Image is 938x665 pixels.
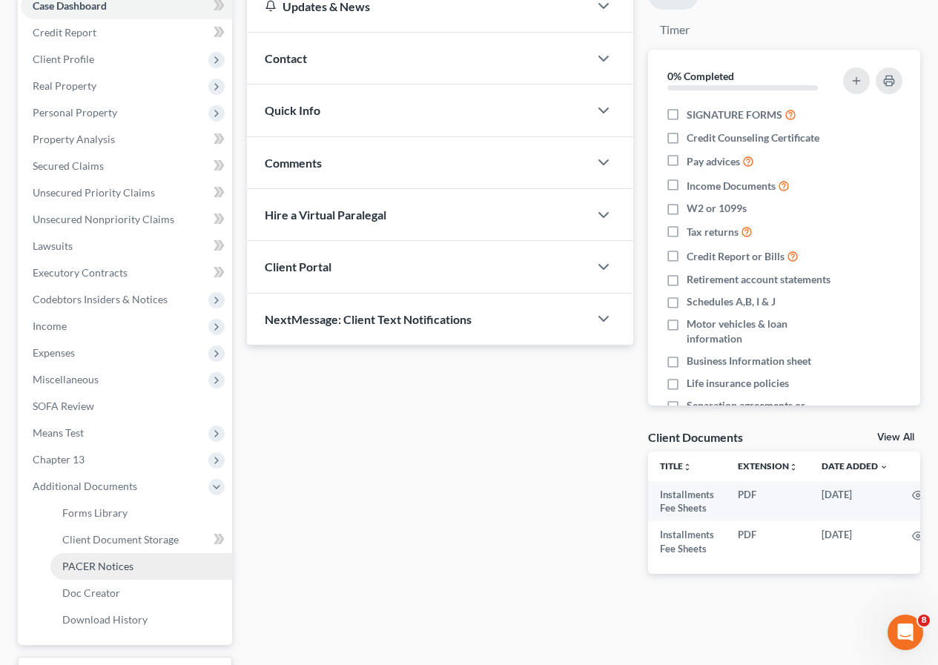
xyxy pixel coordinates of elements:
span: Pay advices [687,154,740,169]
span: Quick Info [265,103,320,117]
div: Client Documents [648,429,743,445]
span: Chapter 13 [33,453,85,466]
span: Separation agreements or decrees of divorces [687,398,839,428]
a: Doc Creator [50,580,232,606]
span: Business Information sheet [687,354,811,368]
span: Miscellaneous [33,373,99,386]
span: Schedules A,B, I & J [687,294,776,309]
td: [DATE] [810,521,900,562]
span: Real Property [33,79,96,92]
span: Forms Library [62,506,128,519]
span: Expenses [33,346,75,359]
span: Doc Creator [62,586,120,599]
td: Installments Fee Sheets [648,521,726,562]
span: Secured Claims [33,159,104,172]
span: Means Test [33,426,84,439]
span: Unsecured Priority Claims [33,186,155,199]
td: PDF [726,481,810,522]
span: Credit Report [33,26,96,39]
span: Comments [265,156,322,170]
span: Lawsuits [33,239,73,252]
a: Download History [50,606,232,633]
span: Personal Property [33,106,117,119]
span: Property Analysis [33,133,115,145]
iframe: Intercom live chat [888,615,923,650]
td: Installments Fee Sheets [648,481,726,522]
span: Life insurance policies [687,376,789,391]
span: SOFA Review [33,400,94,412]
a: PACER Notices [50,553,232,580]
a: Forms Library [50,500,232,526]
a: SOFA Review [21,393,232,420]
span: Unsecured Nonpriority Claims [33,213,174,225]
strong: 0% Completed [667,70,734,82]
i: unfold_more [683,463,692,472]
a: Unsecured Priority Claims [21,179,232,206]
span: PACER Notices [62,560,133,572]
i: expand_more [879,463,888,472]
td: [DATE] [810,481,900,522]
span: Hire a Virtual Paralegal [265,208,386,222]
span: Motor vehicles & loan information [687,317,839,346]
span: SIGNATURE FORMS [687,107,782,122]
span: Download History [62,613,148,626]
span: Client Profile [33,53,94,65]
i: unfold_more [789,463,798,472]
span: Income Documents [687,179,776,193]
span: Client Portal [265,259,331,274]
span: Executory Contracts [33,266,128,279]
a: Client Document Storage [50,526,232,553]
a: Property Analysis [21,126,232,153]
a: Unsecured Nonpriority Claims [21,206,232,233]
span: Client Document Storage [62,533,179,546]
span: Codebtors Insiders & Notices [33,293,168,305]
a: Executory Contracts [21,259,232,286]
span: Income [33,320,67,332]
a: View All [877,432,914,443]
span: Credit Report or Bills [687,249,785,264]
td: PDF [726,521,810,562]
a: Titleunfold_more [660,460,692,472]
span: Credit Counseling Certificate [687,130,819,145]
span: Retirement account statements [687,272,830,287]
span: 8 [918,615,930,626]
a: Extensionunfold_more [738,460,798,472]
span: W2 or 1099s [687,201,747,216]
a: Credit Report [21,19,232,46]
a: Secured Claims [21,153,232,179]
span: Contact [265,51,307,65]
a: Lawsuits [21,233,232,259]
span: Tax returns [687,225,739,239]
a: Timer [648,16,701,44]
span: NextMessage: Client Text Notifications [265,312,472,326]
span: Additional Documents [33,480,137,492]
a: Date Added expand_more [822,460,888,472]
